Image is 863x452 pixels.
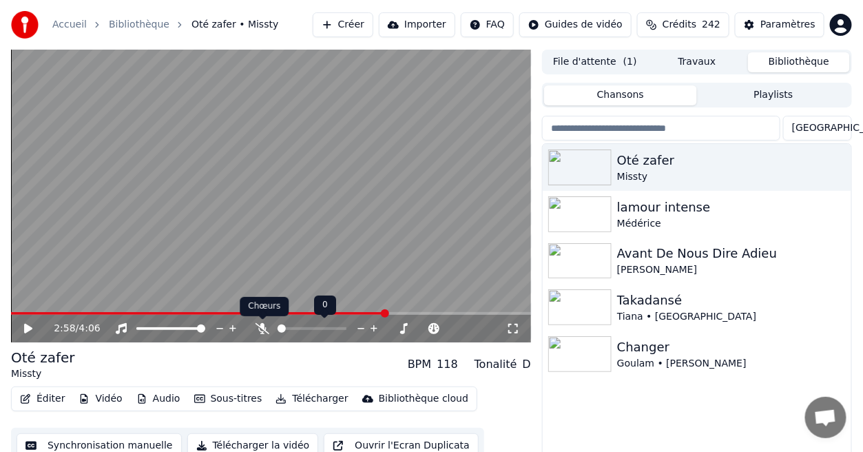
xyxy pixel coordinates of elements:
div: Missty [11,367,75,381]
div: Changer [617,338,846,357]
div: Takadansé [617,291,846,310]
nav: breadcrumb [52,18,278,32]
img: youka [11,11,39,39]
button: Playlists [697,85,850,105]
span: 2:58 [54,322,75,336]
button: Travaux [646,52,748,72]
span: ( 1 ) [623,55,637,69]
div: Médérice [617,217,846,231]
div: Chœurs [240,297,289,316]
div: Oté zafer [617,151,846,170]
button: Bibliothèque [748,52,850,72]
div: 118 [437,356,458,373]
a: Accueil [52,18,87,32]
button: Télécharger [270,389,353,409]
a: Bibliothèque [109,18,169,32]
div: lamour intense [617,198,846,217]
div: Bibliothèque cloud [379,392,468,406]
button: Audio [131,389,186,409]
div: Ouvrir le chat [805,397,846,438]
div: Goulam • [PERSON_NAME] [617,357,846,371]
div: Missty [617,170,846,184]
button: Paramètres [735,12,824,37]
div: [PERSON_NAME] [617,263,846,277]
span: 4:06 [79,322,100,336]
button: Éditer [14,389,70,409]
button: Sous-titres [189,389,268,409]
button: Importer [379,12,455,37]
button: Guides de vidéo [519,12,632,37]
button: File d'attente [544,52,646,72]
button: Crédits242 [637,12,729,37]
div: Avant De Nous Dire Adieu [617,244,846,263]
div: Tonalité [475,356,517,373]
div: / [54,322,87,336]
div: Tiana • [GEOGRAPHIC_DATA] [617,310,846,324]
span: 242 [702,18,720,32]
div: Paramètres [760,18,815,32]
button: Vidéo [73,389,127,409]
button: Chansons [544,85,697,105]
div: BPM [408,356,431,373]
div: D [523,356,531,373]
span: Crédits [663,18,696,32]
button: Créer [313,12,373,37]
div: 0 [314,296,336,315]
button: FAQ [461,12,514,37]
div: Oté zafer [11,348,75,367]
span: Oté zafer • Missty [191,18,278,32]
